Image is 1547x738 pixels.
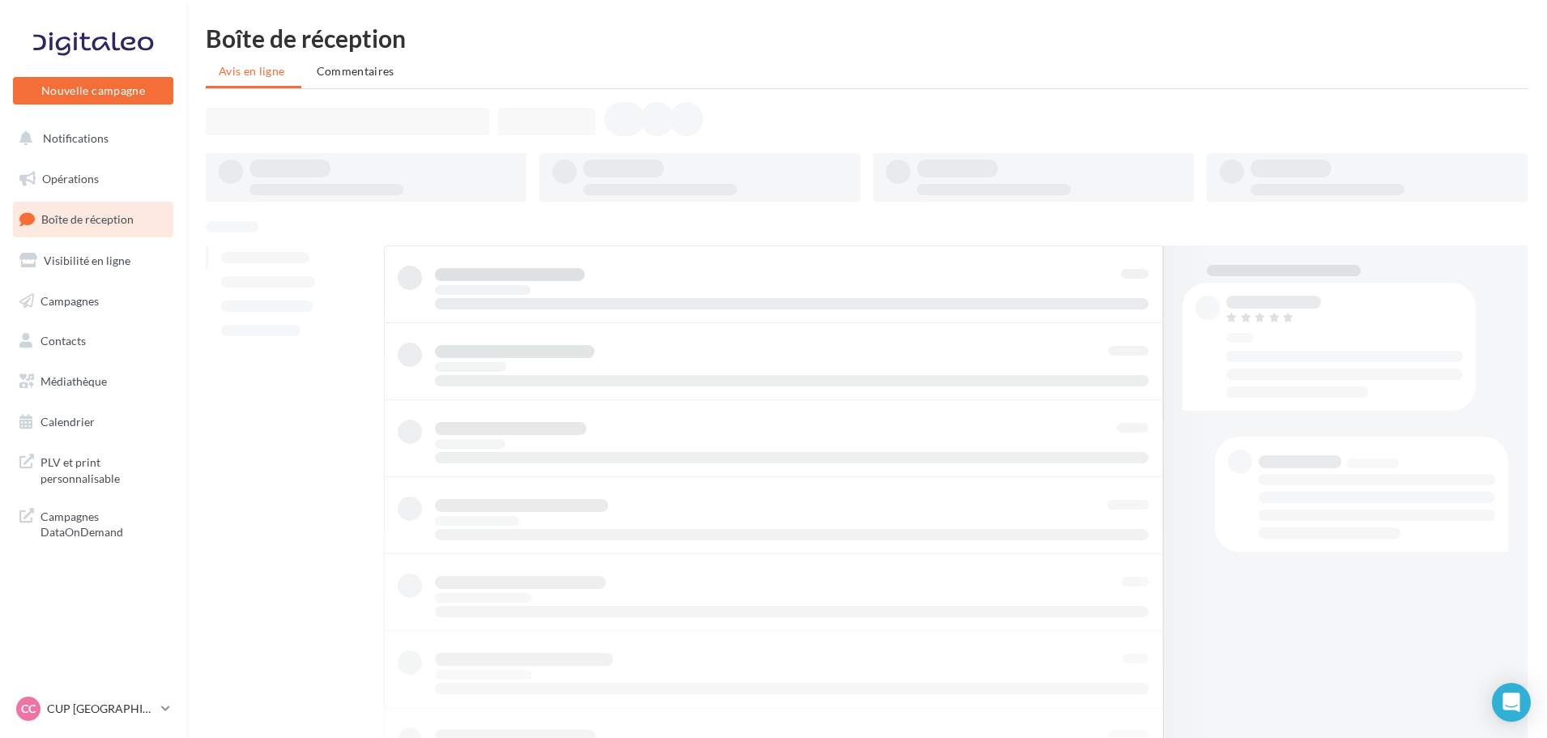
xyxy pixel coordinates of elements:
[1492,683,1531,722] div: Open Intercom Messenger
[40,334,86,348] span: Contacts
[10,445,177,493] a: PLV et print personnalisable
[40,293,99,307] span: Campagnes
[206,26,1528,50] div: Boîte de réception
[40,415,95,429] span: Calendrier
[47,701,155,717] p: CUP [GEOGRAPHIC_DATA]
[10,284,177,318] a: Campagnes
[10,202,177,237] a: Boîte de réception
[317,64,394,78] span: Commentaires
[41,212,134,226] span: Boîte de réception
[10,244,177,278] a: Visibilité en ligne
[10,324,177,358] a: Contacts
[10,405,177,439] a: Calendrier
[21,701,36,717] span: CC
[10,499,177,547] a: Campagnes DataOnDemand
[42,172,99,186] span: Opérations
[43,131,109,145] span: Notifications
[10,365,177,399] a: Médiathèque
[40,451,167,486] span: PLV et print personnalisable
[13,77,173,105] button: Nouvelle campagne
[40,506,167,540] span: Campagnes DataOnDemand
[10,122,170,156] button: Notifications
[10,162,177,196] a: Opérations
[44,254,130,267] span: Visibilité en ligne
[13,693,173,724] a: CC CUP [GEOGRAPHIC_DATA]
[40,374,107,388] span: Médiathèque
